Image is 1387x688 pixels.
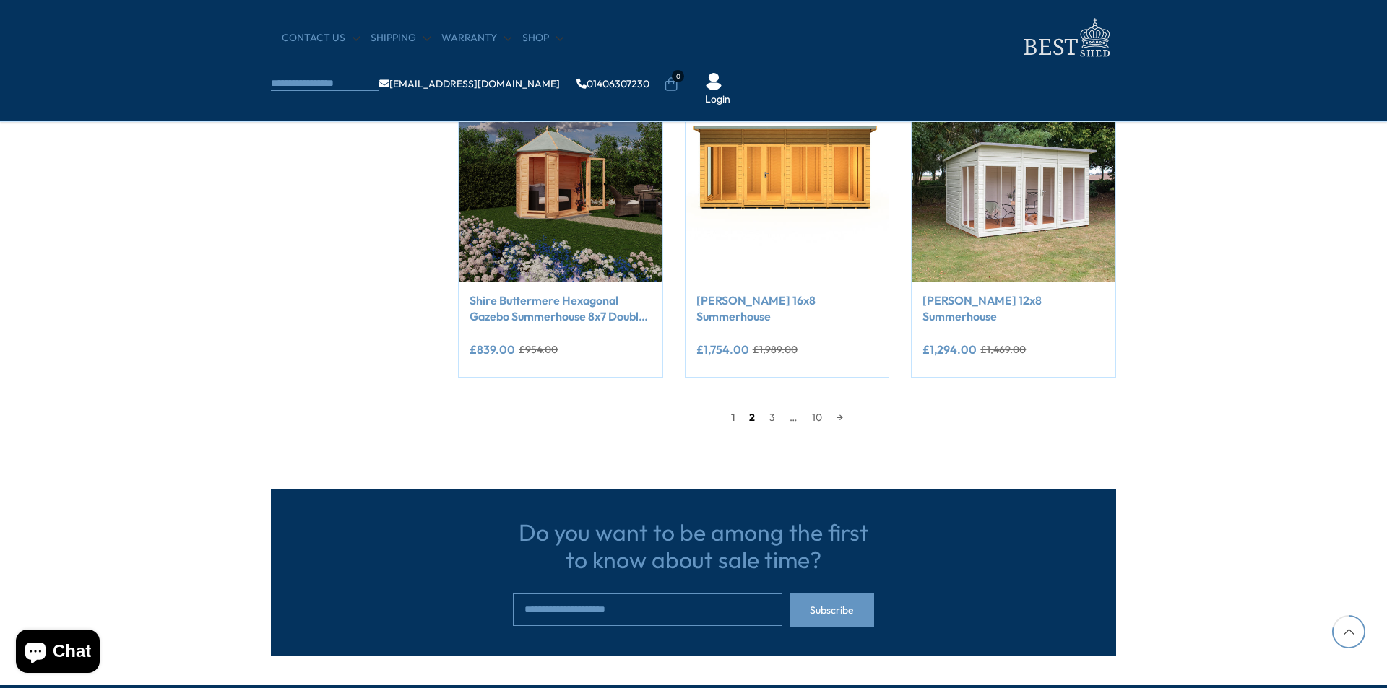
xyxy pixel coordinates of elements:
[686,78,889,282] img: Shire Lela 16x8 Summerhouse - Best Shed
[782,406,805,428] span: …
[470,292,652,325] a: Shire Buttermere Hexagonal Gazebo Summerhouse 8x7 Double doors 12mm Cladding
[790,593,874,627] button: Subscribe
[470,344,515,355] ins: £839.00
[576,79,649,89] a: 01406307230
[12,630,104,676] inbox-online-store-chat: Shopify online store chat
[672,70,684,82] span: 0
[724,406,742,428] span: 1
[705,92,730,107] a: Login
[705,73,722,90] img: User Icon
[829,406,850,428] a: →
[922,292,1105,325] a: [PERSON_NAME] 12x8 Summerhouse
[762,406,782,428] a: 3
[742,406,762,428] a: 2
[282,31,360,45] a: CONTACT US
[922,344,977,355] ins: £1,294.00
[441,31,511,45] a: Warranty
[810,605,854,615] span: Subscribe
[379,79,560,89] a: [EMAIL_ADDRESS][DOMAIN_NAME]
[513,518,874,574] h3: Do you want to be among the first to know about sale time?
[371,31,431,45] a: Shipping
[805,406,829,428] a: 10
[1015,14,1116,61] img: logo
[522,31,563,45] a: Shop
[696,292,878,325] a: [PERSON_NAME] 16x8 Summerhouse
[753,344,798,354] del: £1,989.00
[519,344,558,354] del: £954.00
[980,344,1026,354] del: £1,469.00
[664,77,678,92] a: 0
[696,344,749,355] ins: £1,754.00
